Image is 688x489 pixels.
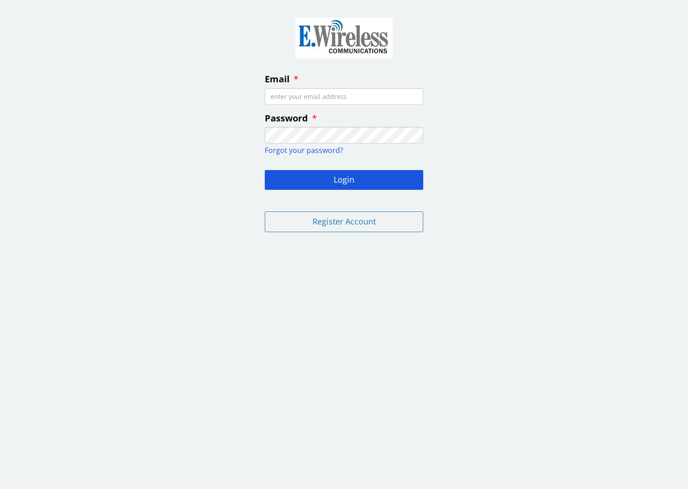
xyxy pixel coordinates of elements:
span: Password [265,112,308,124]
button: Register Account [265,211,423,232]
input: enter your email address [265,88,423,105]
button: Login [265,170,423,190]
span: Email [265,73,290,85]
a: Forgot your password? [265,145,343,155]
